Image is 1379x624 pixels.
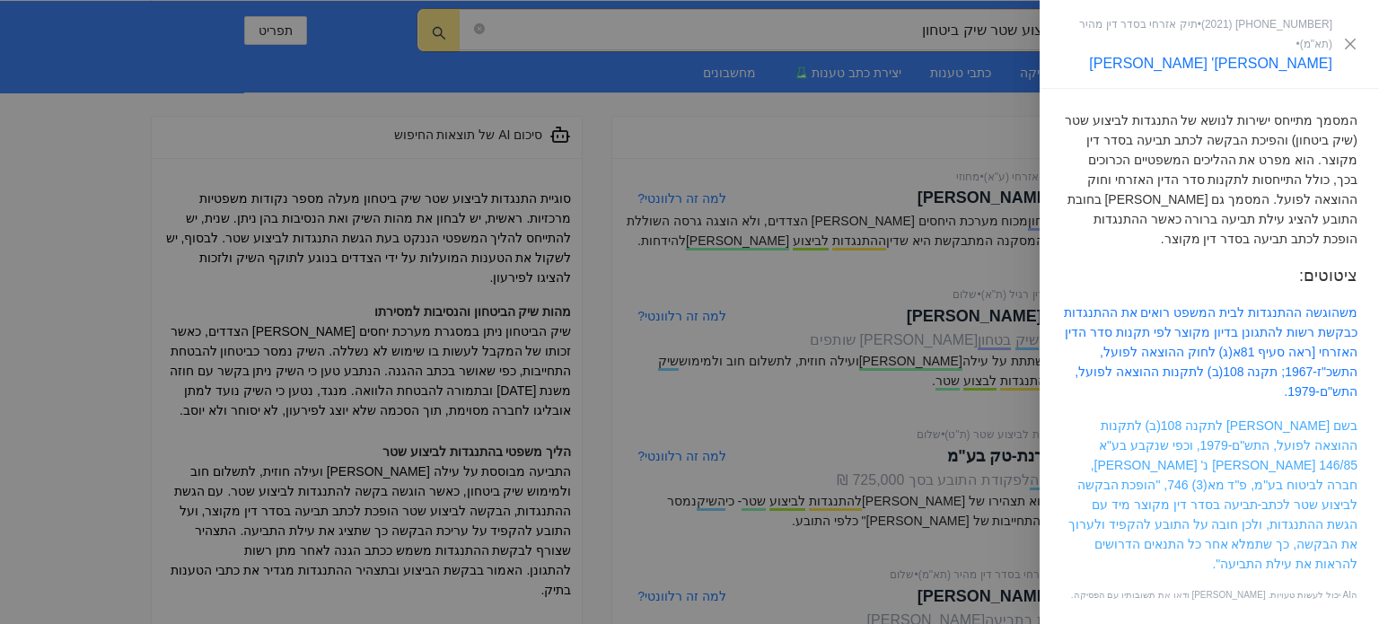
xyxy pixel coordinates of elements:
[1061,110,1357,249] div: המסמך מתייחס ישירות לנושא של התנגדות לביצוע שטר (שיק ביטחון) והפיכת הבקשה לכתב תביעה בסדר דין מקו...
[1061,263,1357,288] div: ציטוטים:
[1201,18,1233,31] span: ( 2021 )
[1343,37,1357,52] button: Close
[1068,418,1357,571] a: בשם [PERSON_NAME] לתקנה 108(ב) לתקנות ההוצאה לפועל, התש"ם-1979, וכפי שנקבע בע"א 146/85 [PERSON_NA...
[1064,305,1357,399] a: משהוגשה ההתנגדות לבית המשפט רואים את ההתנגדות כבקשת רשות להתגונן בדיון מקוצר לפי תקנות סדר הדין ה...
[1089,56,1332,71] a: [PERSON_NAME]' [PERSON_NAME]
[1343,37,1357,51] span: close
[1061,14,1332,54] span: [PHONE_NUMBER] • תיק אזרחי בסדר דין מהיר (תא"מ) •
[1061,588,1357,602] div: הAI יכול לעשות טעויות. [PERSON_NAME] ודאו את תשובותיו עם הפסיקה.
